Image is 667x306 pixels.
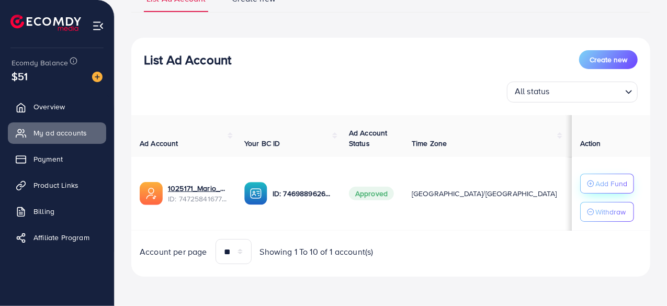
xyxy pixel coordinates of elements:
[168,194,228,204] span: ID: 7472584167742537745
[8,122,106,143] a: My ad accounts
[349,187,394,200] span: Approved
[412,188,557,199] span: [GEOGRAPHIC_DATA]/[GEOGRAPHIC_DATA]
[273,187,332,200] p: ID: 7469889626183073808
[8,201,106,222] a: Billing
[349,128,388,149] span: Ad Account Status
[33,180,78,190] span: Product Links
[507,82,638,103] div: Search for option
[580,202,634,222] button: Withdraw
[8,149,106,169] a: Payment
[580,174,634,194] button: Add Fund
[8,96,106,117] a: Overview
[33,128,87,138] span: My ad accounts
[10,15,81,31] img: logo
[33,206,54,217] span: Billing
[144,52,231,67] h3: List Ad Account
[8,175,106,196] a: Product Links
[12,58,68,68] span: Ecomdy Balance
[579,50,638,69] button: Create new
[623,259,659,298] iframe: Chat
[168,183,228,194] a: 1025171_Mario_AFtechnologies_1739846587682
[9,65,31,87] span: $51
[580,138,601,149] span: Action
[553,84,621,100] input: Search for option
[33,154,63,164] span: Payment
[140,182,163,205] img: ic-ads-acc.e4c84228.svg
[595,177,627,190] p: Add Fund
[244,138,280,149] span: Your BC ID
[260,246,374,258] span: Showing 1 To 10 of 1 account(s)
[244,182,267,205] img: ic-ba-acc.ded83a64.svg
[33,101,65,112] span: Overview
[33,232,89,243] span: Affiliate Program
[92,20,104,32] img: menu
[140,246,207,258] span: Account per page
[412,138,447,149] span: Time Zone
[92,72,103,82] img: image
[595,206,626,218] p: Withdraw
[8,227,106,248] a: Affiliate Program
[140,138,178,149] span: Ad Account
[168,183,228,205] div: <span class='underline'>1025171_Mario_AFtechnologies_1739846587682</span></br>7472584167742537745
[590,54,627,65] span: Create new
[513,83,552,100] span: All status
